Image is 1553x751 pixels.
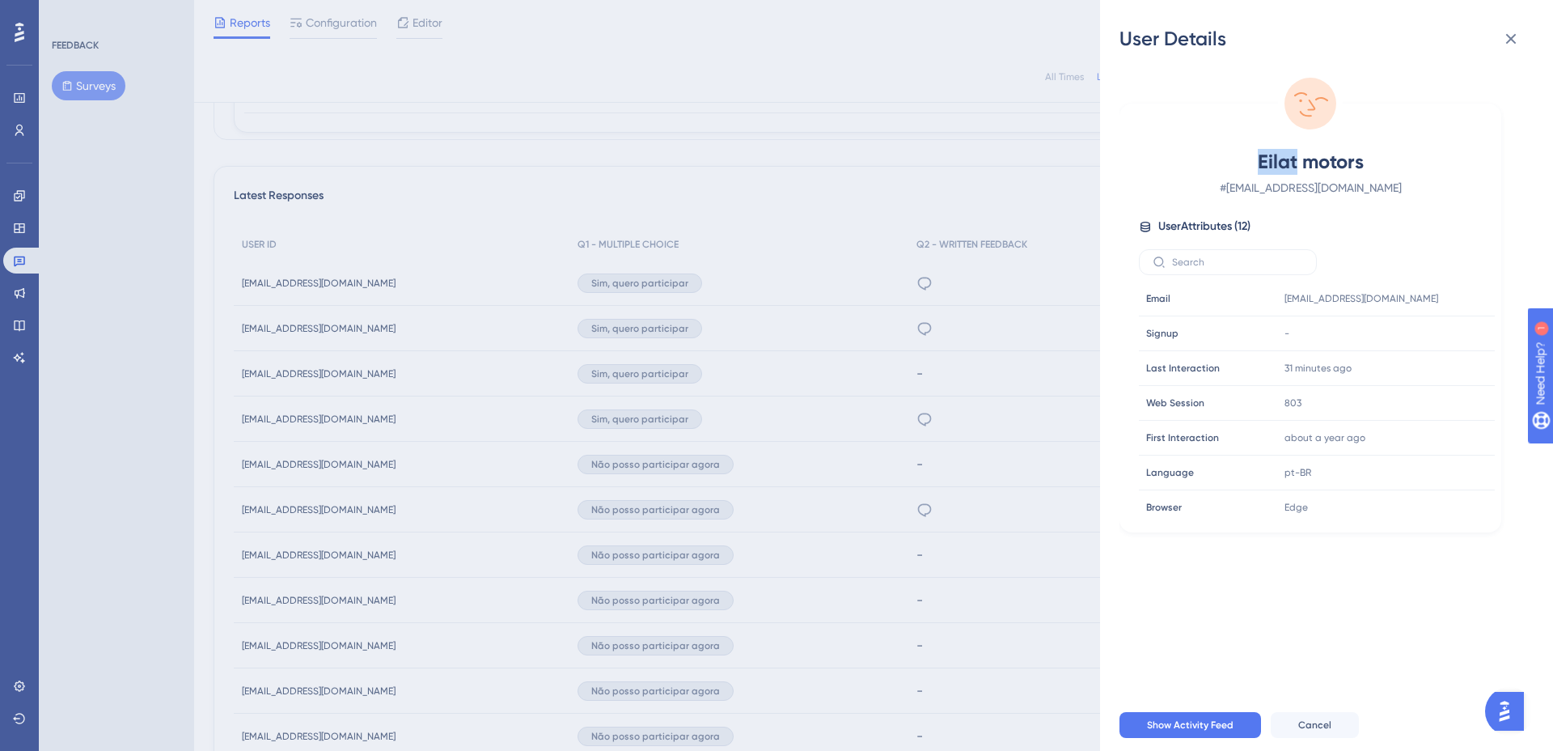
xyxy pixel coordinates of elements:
[1284,432,1365,443] time: about a year ago
[1119,26,1534,52] div: User Details
[1298,719,1331,732] span: Cancel
[1284,466,1311,479] span: pt-BR
[1284,397,1301,409] span: 803
[1119,712,1261,738] button: Show Activity Feed
[1271,712,1359,738] button: Cancel
[1147,719,1234,732] span: Show Activity Feed
[1172,257,1303,268] input: Search
[38,4,101,23] span: Need Help?
[1146,397,1204,409] span: Web Session
[1284,327,1289,340] span: -
[1168,149,1453,175] span: Eilat motors
[1284,292,1438,305] span: [EMAIL_ADDRESS][DOMAIN_NAME]
[1284,501,1308,514] span: Edge
[112,8,117,21] div: 1
[1146,501,1182,514] span: Browser
[1485,687,1534,736] iframe: UserGuiding AI Assistant Launcher
[1146,362,1220,375] span: Last Interaction
[1284,363,1352,374] time: 31 minutes ago
[1146,292,1170,305] span: Email
[1146,431,1219,444] span: First Interaction
[1168,178,1453,197] span: # [EMAIL_ADDRESS][DOMAIN_NAME]
[1146,466,1194,479] span: Language
[1146,327,1179,340] span: Signup
[1158,217,1250,236] span: User Attributes ( 12 )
